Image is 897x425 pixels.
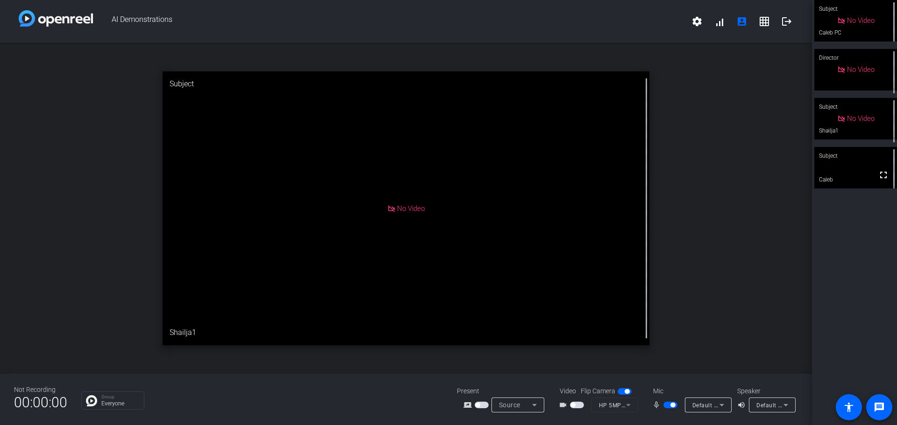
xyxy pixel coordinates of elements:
[101,401,139,406] p: Everyone
[814,49,897,67] div: Director
[708,10,731,33] button: signal_cellular_alt
[93,10,686,33] span: AI Demonstrations
[644,386,737,396] div: Mic
[581,386,615,396] span: Flip Camera
[814,147,897,165] div: Subject
[14,385,67,395] div: Not Recording
[843,402,854,413] mat-icon: accessibility
[463,399,475,411] mat-icon: screen_share_outline
[101,395,139,399] p: Group
[86,395,97,406] img: Chat Icon
[559,399,570,411] mat-icon: videocam_outline
[652,399,663,411] mat-icon: mic_none
[14,391,67,414] span: 00:00:00
[397,204,425,212] span: No Video
[737,386,793,396] div: Speaker
[691,16,703,27] mat-icon: settings
[163,71,650,97] div: Subject
[737,399,748,411] mat-icon: volume_up
[878,169,889,181] mat-icon: fullscreen
[814,98,897,116] div: Subject
[736,16,747,27] mat-icon: account_box
[499,401,520,409] span: Source
[19,10,93,27] img: white-gradient.svg
[847,114,875,123] span: No Video
[847,16,875,25] span: No Video
[874,402,885,413] mat-icon: message
[847,65,875,74] span: No Video
[457,386,550,396] div: Present
[781,16,792,27] mat-icon: logout
[560,386,576,396] span: Video
[759,16,770,27] mat-icon: grid_on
